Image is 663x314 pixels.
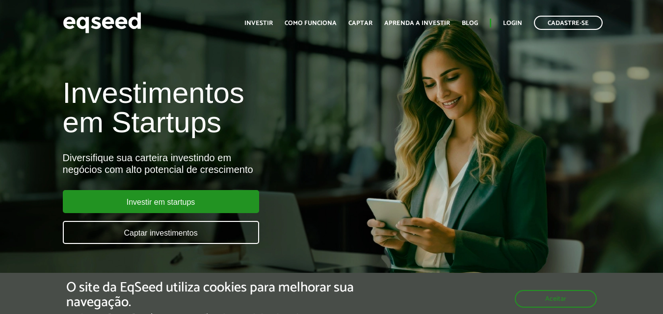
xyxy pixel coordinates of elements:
a: Aprenda a investir [384,20,450,26]
a: Como funciona [285,20,337,26]
a: Blog [462,20,478,26]
a: Investir [244,20,273,26]
a: Investir em startups [63,190,259,213]
div: Diversifique sua carteira investindo em negócios com alto potencial de crescimento [63,152,380,175]
h1: Investimentos em Startups [63,78,380,137]
img: EqSeed [63,10,141,36]
a: Cadastre-se [534,16,603,30]
a: Captar investimentos [63,221,259,244]
a: Captar [348,20,372,26]
button: Aceitar [515,290,597,308]
h5: O site da EqSeed utiliza cookies para melhorar sua navegação. [66,280,384,311]
a: Login [503,20,522,26]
